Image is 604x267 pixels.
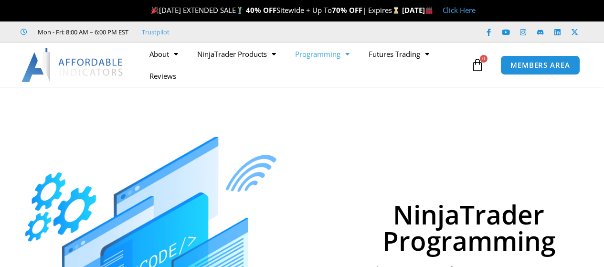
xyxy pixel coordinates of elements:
[402,5,433,15] strong: [DATE]
[286,43,359,65] a: Programming
[21,48,124,82] img: LogoAI | Affordable Indicators – NinjaTrader
[359,43,439,65] a: Futures Trading
[500,55,580,75] a: MEMBERS AREA
[188,43,286,65] a: NinjaTrader Products
[425,7,433,14] img: 🏭
[151,7,159,14] img: 🎉
[443,5,476,15] a: Click Here
[332,5,362,15] strong: 70% OFF
[480,55,487,63] span: 0
[140,43,468,87] nav: Menu
[246,5,276,15] strong: 40% OFF
[142,26,170,38] a: Trustpilot
[35,26,128,38] span: Mon - Fri: 8:00 AM – 6:00 PM EST
[510,62,570,69] span: MEMBERS AREA
[140,65,186,87] a: Reviews
[140,43,188,65] a: About
[392,7,400,14] img: ⌛
[344,201,593,254] h1: NinjaTrader Programming
[236,7,244,14] img: 🏌️‍♂️
[456,51,498,79] a: 0
[149,5,402,15] span: [DATE] EXTENDED SALE Sitewide + Up To | Expires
